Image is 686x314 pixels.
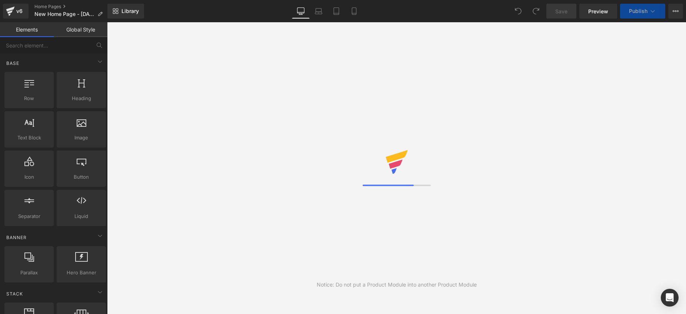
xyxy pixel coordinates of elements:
span: Stack [6,290,24,297]
span: Icon [7,173,51,181]
span: Preview [588,7,608,15]
span: Base [6,60,20,67]
div: Notice: Do not put a Product Module into another Product Module [317,281,477,289]
a: Global Style [54,22,107,37]
button: Redo [529,4,543,19]
a: Laptop [310,4,327,19]
span: Text Block [7,134,51,142]
button: Undo [511,4,526,19]
div: v6 [15,6,24,16]
button: Publish [620,4,665,19]
a: New Library [107,4,144,19]
span: New Home Page - [DATE] [34,11,94,17]
a: Desktop [292,4,310,19]
a: Tablet [327,4,345,19]
span: Save [555,7,567,15]
a: Preview [579,4,617,19]
span: Library [121,8,139,14]
span: Banner [6,234,27,241]
span: Button [59,173,104,181]
a: Mobile [345,4,363,19]
span: Publish [629,8,647,14]
span: Hero Banner [59,269,104,277]
span: Liquid [59,212,104,220]
span: Parallax [7,269,51,277]
button: More [668,4,683,19]
span: Row [7,95,51,102]
span: Heading [59,95,104,102]
span: Separator [7,212,51,220]
div: Open Intercom Messenger [661,289,679,307]
span: Image [59,134,104,142]
a: v6 [3,4,29,19]
a: Home Pages [34,4,109,10]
